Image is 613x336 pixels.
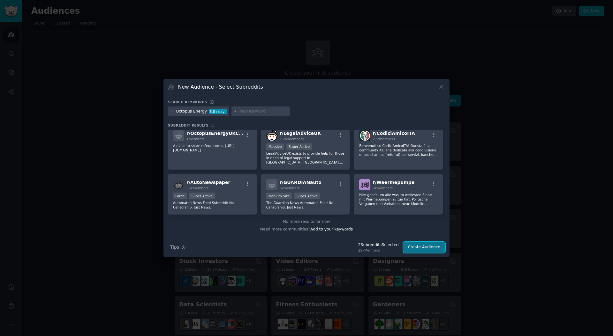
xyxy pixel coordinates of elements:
span: 1.2M members [280,137,304,141]
span: r/ CodiciAmicoITA [373,131,415,136]
div: 5.8 / day [209,109,227,114]
p: Benvenuti su CodiciAmicoITA! Questa è La community italiana dedicata alla condivisione di codici ... [359,143,438,157]
span: r/ AutoNewspaper [186,180,231,185]
div: 2 Subreddit s Selected [358,242,399,248]
span: r/ LegalAdviceUK [280,131,321,136]
span: Add to your keywords [310,227,353,231]
div: 29k Members [358,248,399,252]
p: Automated News Feed Subreddit No Censorship, Just News. [173,201,252,209]
span: 272 members [373,137,395,141]
div: Medium Size [266,193,292,199]
button: Create Audience [403,242,445,253]
div: Super Active [294,193,320,199]
div: Need more communities? [168,224,445,232]
span: r/ OctopusEnergyUKCODES [186,131,253,136]
div: Large [173,193,187,199]
h3: New Audience - Select Subreddits [178,84,263,90]
img: LegalAdviceUK [266,130,277,141]
span: Tips [170,244,179,251]
h3: Search keywords [168,100,207,104]
input: New Keyword [239,109,288,114]
button: Tips [168,242,188,253]
p: LegalAdviceUK exists to provide help for those in need of legal support in [GEOGRAPHIC_DATA], [GE... [266,151,345,164]
span: r/ Waermepumpe [373,180,414,185]
span: 2k members [373,186,393,190]
span: Subreddit Results [168,123,208,128]
span: r/ GUARDIANauto [280,180,322,185]
div: Octopus Energy [176,109,207,114]
span: 1 members [186,137,205,141]
img: Waermepumpe [359,179,370,190]
p: A place to share referal codes. [URL][DOMAIN_NAME] [173,143,252,152]
img: AutoNewspaper [173,179,184,190]
div: Massive [266,143,284,150]
p: The Guardian News Automated Feed No Censorship, Just News. [266,201,345,209]
p: Hier geht's um alle was im weitesten Sinne mit Wärmepumpen zu tun hat. Politische Vorgaben und Vo... [359,193,438,206]
div: No more results for now [168,219,445,225]
span: 8k members [280,186,300,190]
span: 60k members [186,186,208,190]
div: Super Active [286,143,312,150]
img: CodiciAmicoITA [359,130,370,141]
div: Super Active [189,193,215,199]
span: 21 [211,123,215,127]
